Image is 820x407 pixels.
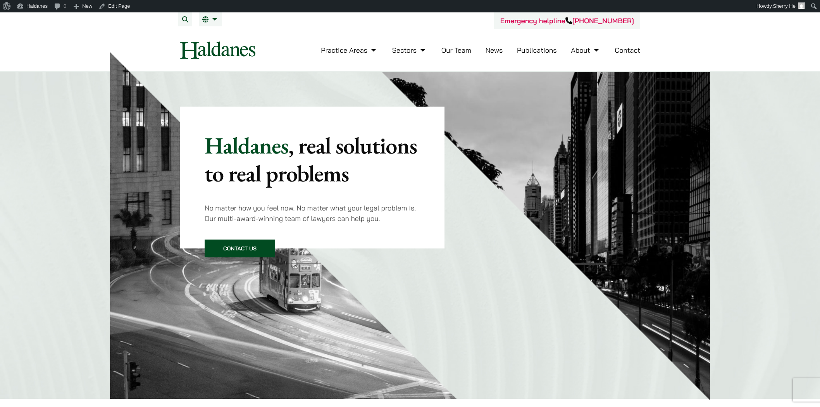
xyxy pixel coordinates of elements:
a: Our Team [441,46,471,55]
a: Emergency helpline[PHONE_NUMBER] [500,16,634,25]
a: Publications [517,46,557,55]
a: Contact Us [205,240,275,257]
a: Practice Areas [321,46,378,55]
a: Sectors [392,46,427,55]
a: News [486,46,503,55]
mark: , real solutions to real problems [205,130,417,188]
img: Logo of Haldanes [180,41,255,59]
p: No matter how you feel now. No matter what your legal problem is. Our multi-award-winning team of... [205,203,420,224]
p: Haldanes [205,131,420,187]
a: Contact [615,46,640,55]
button: Search [178,12,192,26]
a: EN [202,16,219,22]
a: About [571,46,600,55]
span: Sherry He [773,3,796,9]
